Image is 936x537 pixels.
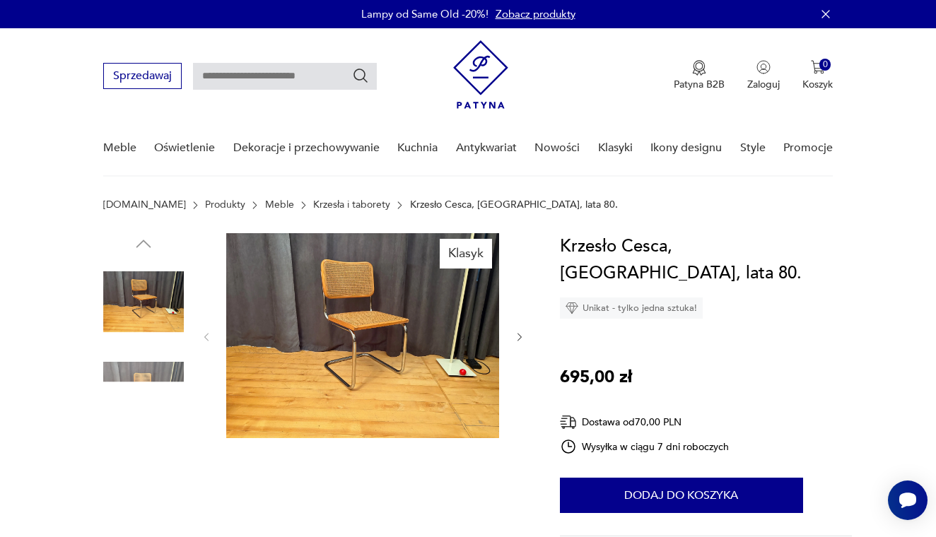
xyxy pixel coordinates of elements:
a: Zobacz produkty [496,7,575,21]
div: Klasyk [440,239,492,268]
img: Zdjęcie produktu Krzesło Cesca, Włochy, lata 80. [226,233,499,438]
a: Kuchnia [397,121,438,175]
button: Zaloguj [747,60,780,91]
button: 0Koszyk [802,60,833,91]
p: 695,00 zł [560,364,632,391]
button: Sprzedawaj [103,63,182,89]
div: 0 [819,59,831,71]
a: Style [740,121,766,175]
a: Dekoracje i przechowywanie [233,121,380,175]
a: Antykwariat [456,121,517,175]
div: Dostawa od 70,00 PLN [560,413,730,431]
button: Patyna B2B [674,60,725,91]
img: Ikona diamentu [566,302,578,314]
a: Ikona medaluPatyna B2B [674,60,725,91]
img: Ikona medalu [692,60,706,76]
a: Klasyki [598,121,633,175]
a: Meble [265,199,294,211]
h1: Krzesło Cesca, [GEOGRAPHIC_DATA], lata 80. [560,233,852,287]
a: Meble [103,121,136,175]
div: Wysyłka w ciągu 7 dni roboczych [560,438,730,455]
button: Dodaj do koszyka [560,478,803,513]
img: Zdjęcie produktu Krzesło Cesca, Włochy, lata 80. [103,352,184,432]
p: Krzesło Cesca, [GEOGRAPHIC_DATA], lata 80. [410,199,618,211]
p: Patyna B2B [674,78,725,91]
img: Zdjęcie produktu Krzesło Cesca, Włochy, lata 80. [103,261,184,342]
img: Ikonka użytkownika [756,60,771,74]
p: Lampy od Same Old -20%! [361,7,489,21]
div: Unikat - tylko jedna sztuka! [560,297,703,319]
a: [DOMAIN_NAME] [103,199,186,211]
iframe: Smartsupp widget button [888,480,928,520]
img: Ikona dostawy [560,413,577,431]
img: Patyna - sklep z meblami i dekoracjami vintage [453,40,508,109]
a: Promocje [783,121,833,175]
img: Zdjęcie produktu Krzesło Cesca, Włochy, lata 80. [103,442,184,522]
a: Oświetlenie [154,121,215,175]
a: Produkty [205,199,245,211]
a: Sprzedawaj [103,72,182,82]
p: Koszyk [802,78,833,91]
a: Nowości [534,121,580,175]
button: Szukaj [352,67,369,84]
p: Zaloguj [747,78,780,91]
img: Ikona koszyka [811,60,825,74]
a: Krzesła i taborety [313,199,390,211]
a: Ikony designu [650,121,722,175]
